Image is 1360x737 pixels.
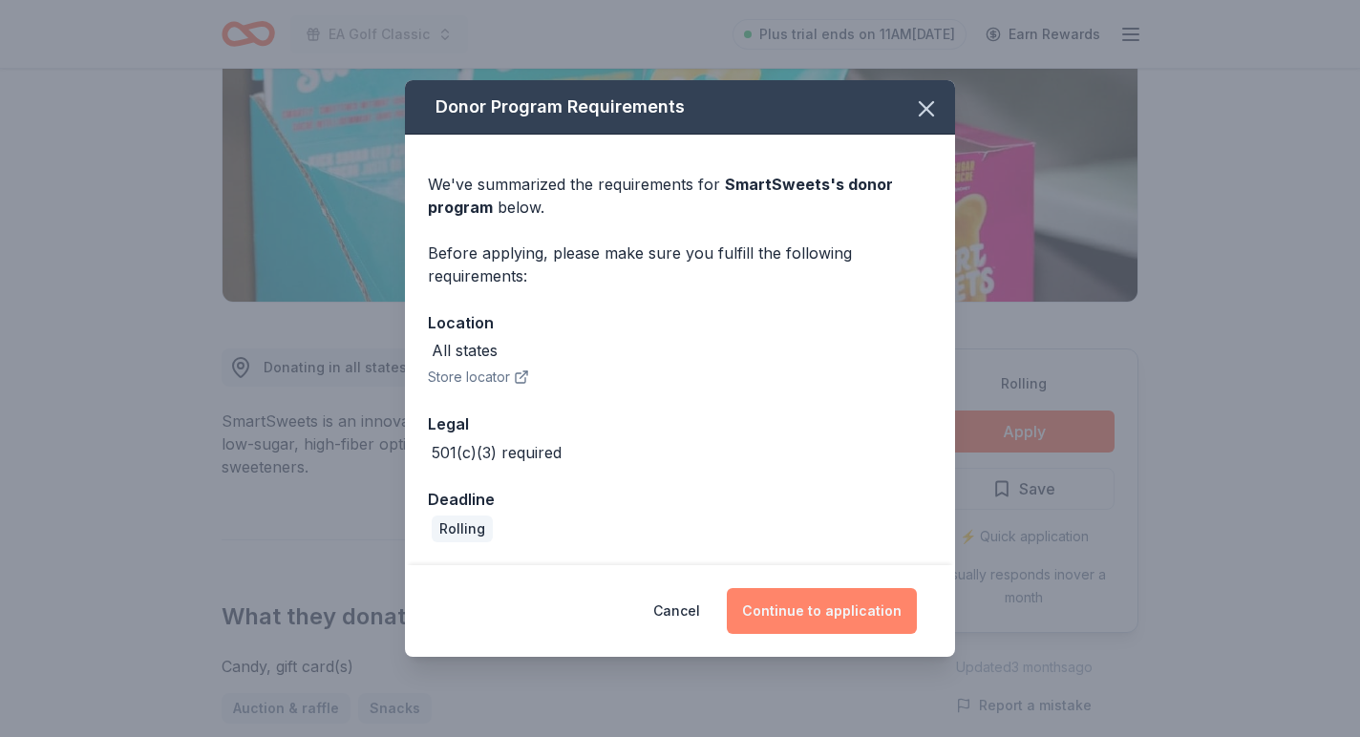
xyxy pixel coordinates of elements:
div: Deadline [428,487,932,512]
button: Continue to application [727,588,917,634]
button: Cancel [653,588,700,634]
div: Location [428,310,932,335]
div: Before applying, please make sure you fulfill the following requirements: [428,242,932,287]
button: Store locator [428,366,529,389]
div: Legal [428,411,932,436]
div: Donor Program Requirements [405,80,955,135]
div: 501(c)(3) required [432,441,562,464]
div: All states [432,339,498,362]
div: Rolling [432,516,493,542]
div: We've summarized the requirements for below. [428,173,932,219]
